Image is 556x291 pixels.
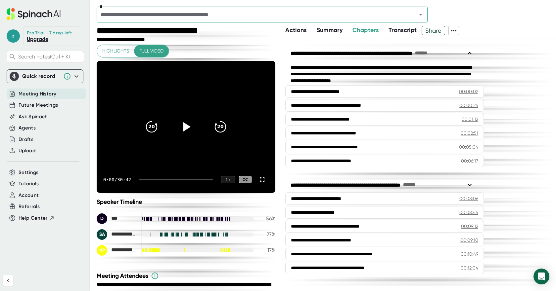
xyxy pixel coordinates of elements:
div: 00:01:12 [462,116,478,123]
button: Drafts [19,136,33,143]
span: Highlights [102,47,129,55]
div: 00:08:06 [459,195,478,202]
div: 00:06:17 [461,158,478,164]
div: Nicholas Plunkett [97,245,136,256]
button: Future Meetings [19,101,58,109]
button: Account [19,192,39,199]
div: 17 % [259,247,275,253]
button: Help Center [19,214,55,222]
div: 00:08:44 [459,209,478,216]
button: Open [416,10,425,19]
button: Full video [134,45,169,57]
button: Ask Spinach [19,113,48,121]
button: Tutorials [19,180,39,188]
button: Settings [19,169,39,176]
span: Actions [285,26,306,34]
span: Full video [139,47,163,55]
button: Share [422,26,445,35]
div: Quick record [10,70,80,83]
div: 00:05:04 [459,144,478,150]
div: Pro Trial - 7 days left [27,30,72,36]
div: 00:02:51 [461,130,478,136]
div: Open Intercom Messenger [533,269,549,284]
div: Meeting Attendees [97,272,277,280]
div: Steffan Allen [97,229,136,240]
div: 00:09:12 [461,223,478,230]
a: Upgrade [27,36,48,42]
div: D [97,213,107,224]
button: Collapse sidebar [3,275,13,286]
div: DEI [97,213,136,224]
div: 00:09:10 [460,237,478,243]
span: Summary [317,26,343,34]
button: Summary [317,26,343,35]
div: NP [97,245,107,256]
button: Highlights [97,45,134,57]
span: Transcript [389,26,417,34]
div: Quick record [22,73,60,80]
div: 00:00:02 [459,88,478,95]
span: Chapters [352,26,379,34]
span: Share [422,25,445,36]
div: Speaker Timeline [97,198,275,205]
div: 1 x [221,176,235,183]
button: Transcript [389,26,417,35]
button: Meeting History [19,90,56,98]
button: Referrals [19,203,40,210]
div: 00:00:24 [459,102,478,109]
div: CC [239,176,252,183]
span: Search notes (Ctrl + K) [18,54,82,60]
span: Help Center [19,214,48,222]
div: SA [97,229,107,240]
button: Agents [19,124,36,132]
div: 00:12:04 [461,265,478,271]
div: 00:10:49 [461,251,478,257]
div: 27 % [259,231,275,237]
button: Chapters [352,26,379,35]
div: 0:00 / 30:42 [103,177,131,182]
button: Actions [285,26,306,35]
div: 56 % [259,215,275,222]
span: r [7,29,20,43]
button: Upload [19,147,35,155]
